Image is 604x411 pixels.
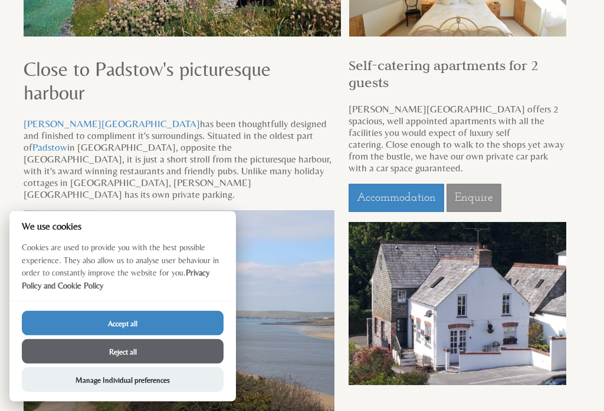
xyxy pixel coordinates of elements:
[349,57,566,91] h2: Self-catering apartments for 2 guests
[349,104,566,174] p: [PERSON_NAME][GEOGRAPHIC_DATA] offers 2 spacious, well appointed apartments with all the faciliti...
[22,311,224,336] button: Accept all
[24,118,334,201] p: has been thoughtfully designed and finished to compliment it's surroundings. Situated in the olde...
[24,118,200,130] a: [PERSON_NAME][GEOGRAPHIC_DATA]
[22,339,224,364] button: Reject all
[32,142,67,154] a: Padstow
[22,268,209,290] a: Privacy Policy and Cookie Policy
[22,367,224,392] button: Manage Individual preferences
[447,184,501,213] a: Enquire
[349,184,444,213] a: Accommodation
[349,223,566,386] img: Althea House, Padstow
[9,241,236,301] p: Cookies are used to provide you with the best possible experience. They also allow us to analyse ...
[9,221,236,232] h2: We use cookies
[24,58,334,105] h1: Close to Padstow's picturesque harbour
